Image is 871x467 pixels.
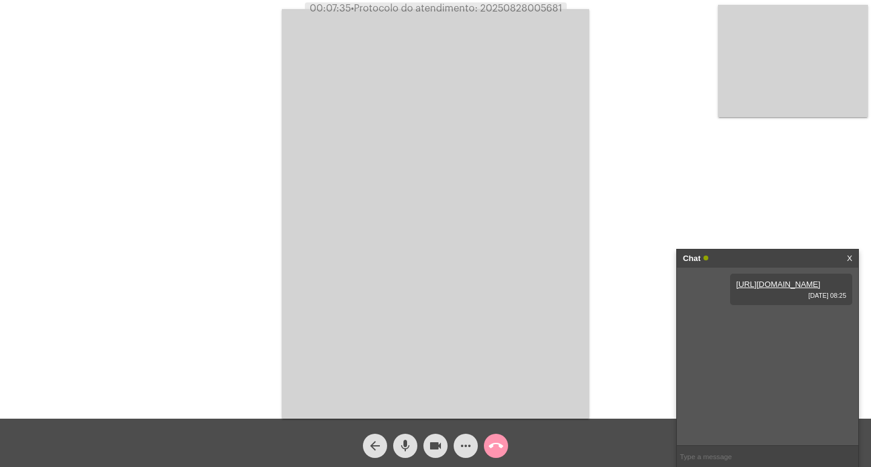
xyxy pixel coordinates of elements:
span: [DATE] 08:25 [736,292,846,299]
span: Protocolo do atendimento: 20250828005681 [351,4,562,13]
span: 00:07:35 [310,4,351,13]
mat-icon: arrow_back [368,439,382,453]
mat-icon: call_end [489,439,503,453]
a: X [847,250,852,268]
span: • [351,4,354,13]
a: [URL][DOMAIN_NAME] [736,280,820,289]
strong: Chat [683,250,700,268]
mat-icon: videocam [428,439,443,453]
span: Online [703,256,708,260]
input: Type a message [677,446,858,467]
mat-icon: mic [398,439,413,453]
mat-icon: more_horiz [458,439,473,453]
